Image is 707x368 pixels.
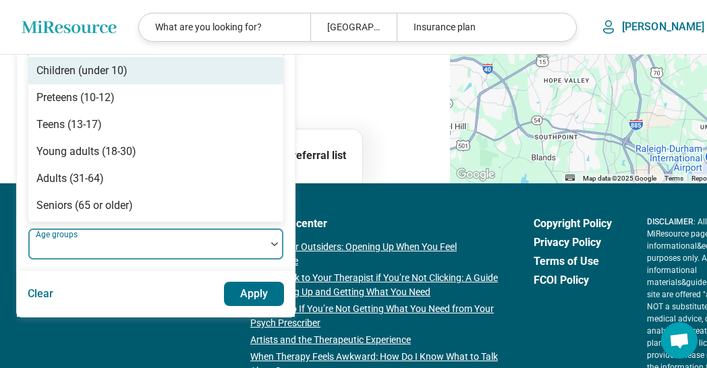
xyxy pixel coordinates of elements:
p: [PERSON_NAME] [622,20,704,34]
div: Adults (31-64) [36,171,104,187]
a: Terms (opens in new tab) [664,175,683,182]
span: Map data ©2025 Google [583,175,656,182]
a: Copyright Policy [534,216,612,232]
a: Artists and the Therapeutic Experience [250,333,499,347]
div: Insurance plan [397,13,568,41]
div: Teens (13-17) [36,117,102,133]
a: Open this area in Google Maps (opens a new window) [453,166,498,183]
span: DISCLAIMER [647,217,694,226]
div: Young adults (18-30) [36,144,136,160]
a: Learning center [250,216,499,232]
div: Seniors (65 or older) [36,197,133,214]
button: Keyboard shortcuts [565,175,575,181]
div: What are you looking for? [139,13,310,41]
div: [GEOGRAPHIC_DATA], [GEOGRAPHIC_DATA] [310,13,396,41]
div: Preteens (10-12) [36,90,115,106]
a: Therapy for Outsiders: Opening Up When You Feel Unrelatable [250,240,499,268]
div: Children (under 10) [36,63,128,79]
button: Apply [224,282,285,306]
a: Terms of Use [534,253,612,270]
a: How to Talk to Your Therapist if You’re Not Clicking: A Guide to Speaking Up and Getting What You... [250,271,499,299]
button: Clear [28,282,54,306]
a: What to Do If You’re Not Getting What You Need from Your Psych Prescriber [250,302,499,330]
label: Age groups [36,230,80,239]
img: Google [453,166,498,183]
p: Click icon to add resources to the referral list [104,148,346,164]
div: Open chat [661,322,698,359]
a: Privacy Policy [534,235,612,251]
a: FCOI Policy [534,272,612,288]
